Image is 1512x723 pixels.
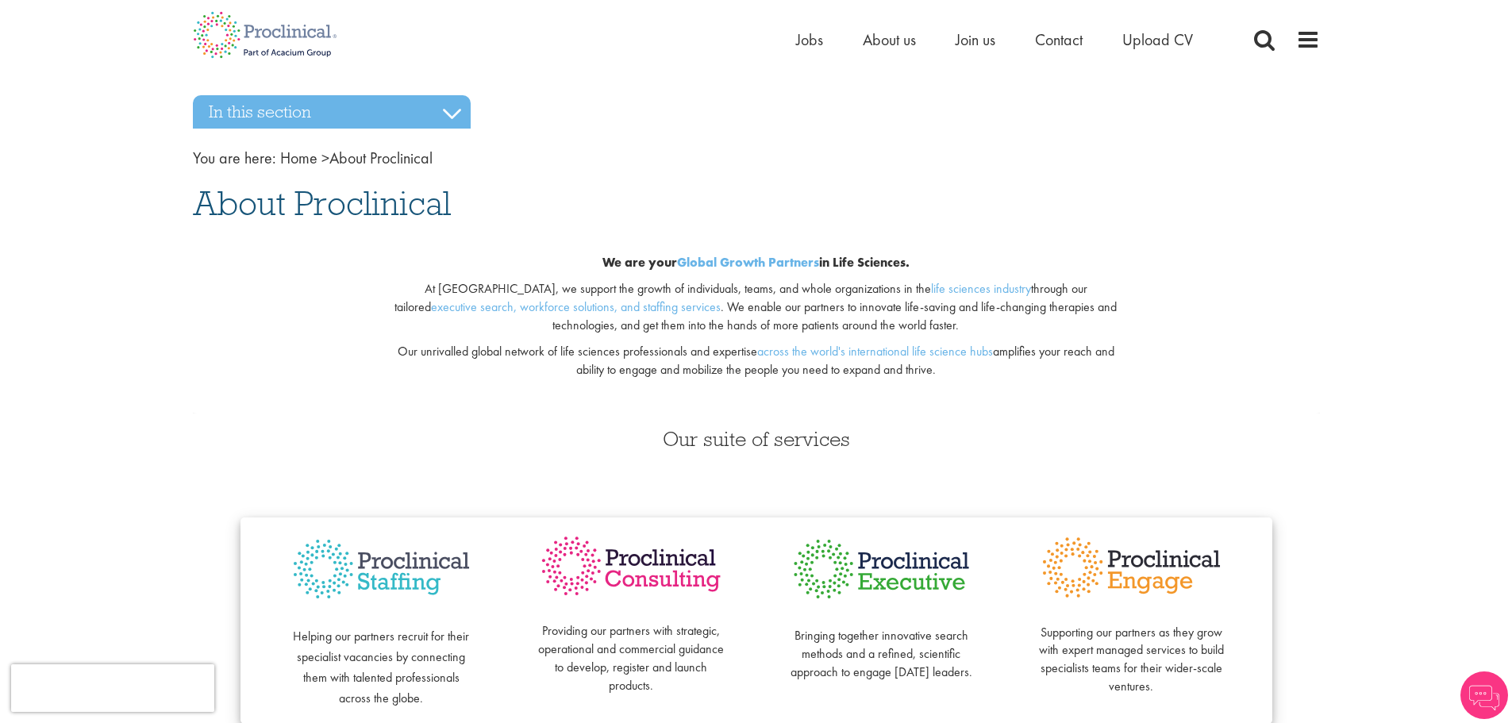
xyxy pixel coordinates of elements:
[1035,29,1083,50] a: Contact
[193,148,276,168] span: You are here:
[538,605,725,695] p: Providing our partners with strategic, operational and commercial guidance to develop, register a...
[538,533,725,599] img: Proclinical Consulting
[280,148,433,168] span: About Proclinical
[931,280,1031,297] a: life sciences industry
[193,95,471,129] h3: In this section
[757,343,993,360] a: across the world's international life science hubs
[431,298,721,315] a: executive search, workforce solutions, and staffing services
[1460,671,1508,719] img: Chatbot
[1122,29,1193,50] a: Upload CV
[677,254,819,271] a: Global Growth Partners
[193,429,1320,449] h3: Our suite of services
[602,254,910,271] b: We are your in Life Sciences.
[280,148,317,168] a: breadcrumb link to Home
[1038,533,1225,602] img: Proclinical Engage
[288,533,475,606] img: Proclinical Staffing
[384,280,1128,335] p: At [GEOGRAPHIC_DATA], we support the growth of individuals, teams, and whole organizations in the...
[796,29,823,50] a: Jobs
[1038,606,1225,696] p: Supporting our partners as they grow with expert managed services to build specialists teams for ...
[11,664,214,712] iframe: reCAPTCHA
[193,182,451,225] span: About Proclinical
[863,29,916,50] a: About us
[321,148,329,168] span: >
[956,29,995,50] a: Join us
[384,343,1128,379] p: Our unrivalled global network of life sciences professionals and expertise amplifies your reach a...
[788,609,975,681] p: Bringing together innovative search methods and a refined, scientific approach to engage [DATE] l...
[788,533,975,605] img: Proclinical Executive
[293,628,469,706] span: Helping our partners recruit for their specialist vacancies by connecting them with talented prof...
